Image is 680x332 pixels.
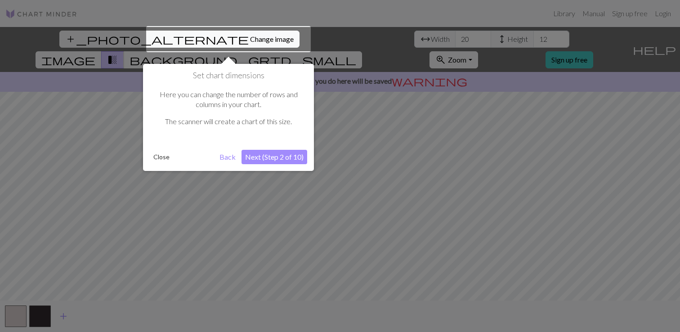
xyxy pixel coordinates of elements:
div: Set chart dimensions [143,64,314,171]
p: The scanner will create a chart of this size. [154,117,303,126]
button: Next (Step 2 of 10) [242,150,307,164]
p: Here you can change the number of rows and columns in your chart. [154,90,303,110]
button: Close [150,150,173,164]
h1: Set chart dimensions [150,71,307,81]
button: Back [216,150,239,164]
